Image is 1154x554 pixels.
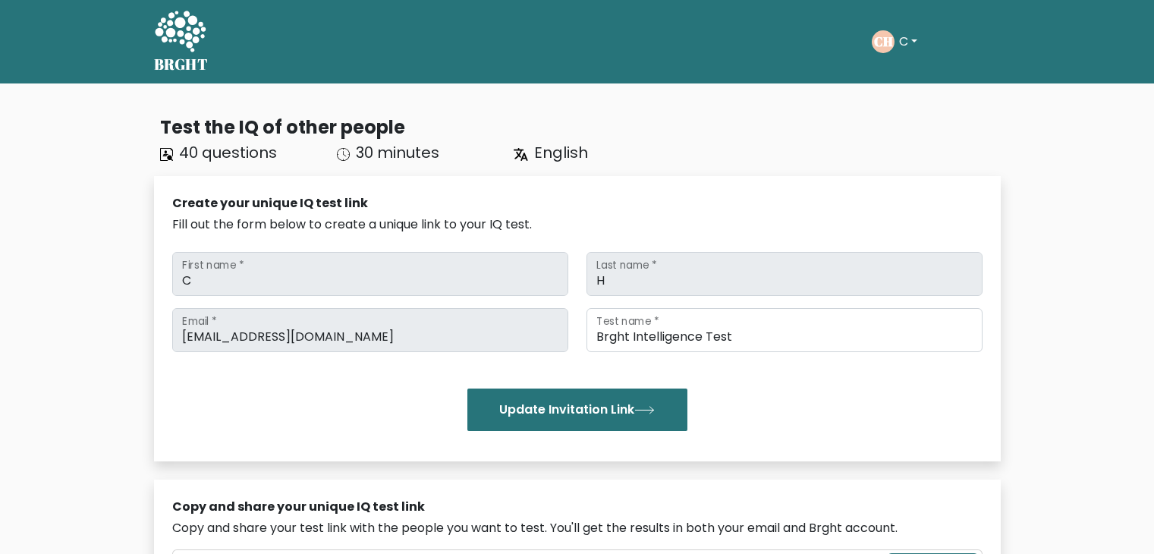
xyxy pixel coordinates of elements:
[586,308,983,352] input: Test name
[154,6,209,77] a: BRGHT
[534,142,588,163] span: English
[172,519,983,537] div: Copy and share your test link with the people you want to test. You'll get the results in both yo...
[172,252,568,296] input: First name
[895,32,922,52] button: C
[586,252,983,296] input: Last name
[873,33,892,50] text: CH
[172,194,983,212] div: Create your unique IQ test link
[179,142,277,163] span: 40 questions
[467,389,687,431] button: Update Invitation Link
[154,55,209,74] h5: BRGHT
[356,142,439,163] span: 30 minutes
[172,308,568,352] input: Email
[172,498,983,516] div: Copy and share your unique IQ test link
[172,216,983,234] div: Fill out the form below to create a unique link to your IQ test.
[160,114,1001,141] div: Test the IQ of other people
